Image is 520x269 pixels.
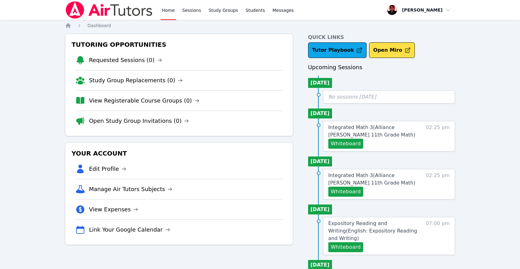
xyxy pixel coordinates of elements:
li: [DATE] [308,78,332,88]
a: Integrated Math 3(Alliance [PERSON_NAME] 11th Grade Math) [328,172,419,187]
span: 02:25 pm [426,172,450,197]
span: 07:00 pm [426,220,450,252]
li: [DATE] [308,108,332,118]
h4: Quick Links [308,34,455,41]
img: Air Tutors [65,1,153,19]
a: Integrated Math 3(Alliance [PERSON_NAME] 11th Grade Math) [328,124,419,139]
a: Tutor Playbook [308,42,367,58]
h3: Tutoring Opportunities [70,39,288,50]
a: View Expenses [89,205,138,214]
span: Messages [273,7,294,13]
button: Open Miro [369,42,415,58]
a: View Registerable Course Groups (0) [89,96,199,105]
a: Dashboard [87,22,111,29]
a: Open Study Group Invitations (0) [89,117,189,125]
nav: Breadcrumb [65,22,455,29]
a: Link Your Google Calendar [89,225,170,234]
button: Whiteboard [328,187,363,197]
span: 02:25 pm [426,124,450,149]
h3: Your Account [70,148,288,159]
li: [DATE] [308,156,332,166]
span: Integrated Math 3 ( Alliance [PERSON_NAME] 11th Grade Math ) [328,124,415,138]
button: Whiteboard [328,242,363,252]
span: Integrated Math 3 ( Alliance [PERSON_NAME] 11th Grade Math ) [328,172,415,186]
button: Whiteboard [328,139,363,149]
li: [DATE] [308,204,332,214]
span: Dashboard [87,23,111,28]
span: Expository Reading and Writing ( English: Expository Reading and Writing ) [328,220,417,241]
a: Expository Reading and Writing(English: Expository Reading and Writing) [328,220,419,242]
h3: Upcoming Sessions [308,63,455,72]
a: Manage Air Tutors Subjects [89,185,173,194]
a: Study Group Replacements (0) [89,76,183,85]
span: No sessions [DATE] [328,94,376,100]
a: Requested Sessions (0) [89,56,162,65]
a: Edit Profile [89,165,127,173]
